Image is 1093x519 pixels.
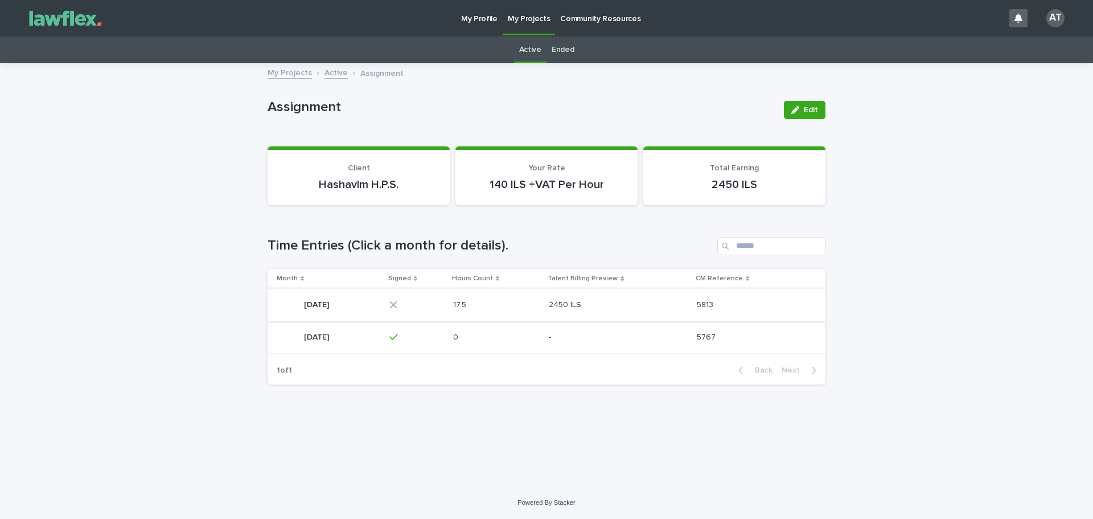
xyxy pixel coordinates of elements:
[268,288,825,321] tr: [DATE][DATE] 17.517.5 2450 ILS2450 ILS 58135813
[452,272,493,285] p: Hours Count
[23,7,108,30] img: Gnvw4qrBSHOAfo8VMhG6
[517,499,575,506] a: Powered By Stacker
[777,365,825,375] button: Next
[697,330,718,342] p: 5767
[552,36,574,63] a: Ended
[268,99,775,116] p: Assignment
[782,366,807,374] span: Next
[729,365,777,375] button: Back
[453,330,461,342] p: 0
[360,66,404,79] p: Assignment
[804,106,818,114] span: Edit
[784,101,825,119] button: Edit
[548,272,618,285] p: Talent Billing Preview
[268,238,713,254] h1: Time Entries (Click a month for details).
[324,66,348,79] a: Active
[1046,9,1065,27] div: AT
[281,178,436,191] p: Hashavim H.P.S.
[717,237,825,255] input: Search
[748,366,773,374] span: Back
[549,298,584,310] p: 2450 ILS
[277,272,298,285] p: Month
[528,164,565,172] span: Your Rate
[657,178,812,191] p: 2450 ILS
[268,357,301,385] p: 1 of 1
[710,164,759,172] span: Total Earning
[348,164,370,172] span: Client
[453,298,469,310] p: 17.5
[304,330,331,342] p: [DATE]
[519,36,541,63] a: Active
[696,272,743,285] p: CM Reference
[549,330,553,342] p: -
[469,178,624,191] p: 140 ILS +VAT Per Hour
[304,298,331,310] p: [DATE]
[388,272,411,285] p: Signed
[697,298,716,310] p: 5813
[268,321,825,353] tr: [DATE][DATE] 00 -- 57675767
[268,66,312,79] a: My Projects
